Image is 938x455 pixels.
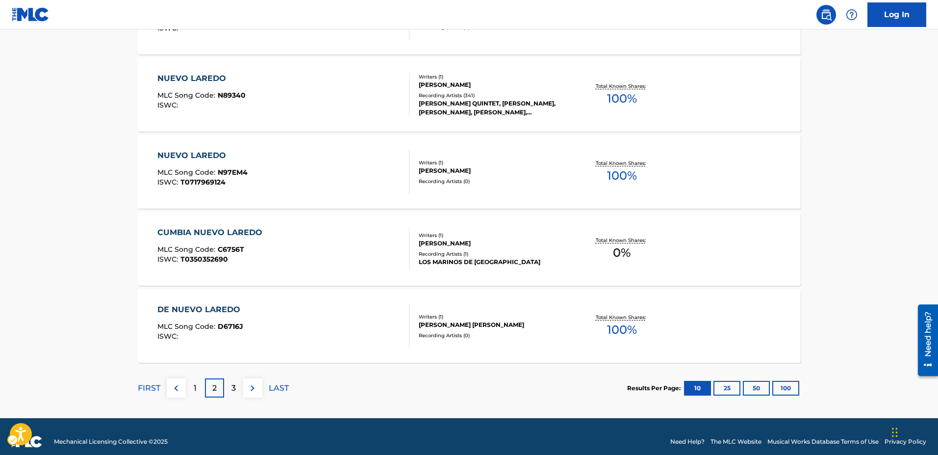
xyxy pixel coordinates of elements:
div: NUEVO LAREDO [157,150,248,161]
span: ISWC : [157,178,180,187]
a: CUMBIA NUEVO LAREDOMLC Song Code:C6756TISWC:T0350352690Writers (1)[PERSON_NAME]Recording Artists ... [138,212,801,286]
span: MLC Song Code : [157,91,218,100]
p: 3 [231,382,236,394]
span: T0717969124 [180,178,226,187]
p: Total Known Shares: [596,160,648,167]
div: [PERSON_NAME] QUINTET, [PERSON_NAME], [PERSON_NAME], [PERSON_NAME], [PERSON_NAME], [PERSON_NAME],... [419,99,567,117]
div: Recording Artists ( 341 ) [419,92,567,99]
p: Total Known Shares: [596,237,648,244]
span: D6716J [218,322,243,331]
div: LOS MARINOS DE [GEOGRAPHIC_DATA] [419,258,567,267]
div: Writers ( 1 ) [419,232,567,239]
p: FIRST [138,382,160,394]
p: LAST [269,382,289,394]
div: Recording Artists ( 0 ) [419,178,567,185]
p: Results Per Page: [627,384,683,393]
a: The MLC Website [710,437,761,446]
span: MLC Song Code : [157,245,218,254]
div: Chat Widget [889,408,938,455]
button: 50 [743,381,770,396]
a: Musical Works Database Terms of Use [767,437,879,446]
span: 0 % [613,244,631,262]
div: Writers ( 1 ) [419,159,567,166]
a: Log In [867,2,926,27]
iframe: Iframe | Resource Center [911,300,938,379]
a: Privacy Policy [885,437,926,446]
a: DE NUEVO LAREDOMLC Song Code:D6716JISWC:Writers (1)[PERSON_NAME] [PERSON_NAME]Recording Artists (... [138,289,801,363]
img: left [170,382,182,394]
span: Mechanical Licensing Collective © 2025 [54,437,168,446]
img: right [247,382,258,394]
div: Drag [892,418,898,447]
p: Total Known Shares: [596,314,648,321]
div: Writers ( 1 ) [419,73,567,80]
span: ISWC : [157,255,180,264]
div: Recording Artists ( 1 ) [419,250,567,258]
div: [PERSON_NAME] [419,239,567,248]
span: ISWC : [157,101,180,109]
div: Writers ( 1 ) [419,313,567,321]
p: 1 [194,382,197,394]
a: NUEVO LAREDOMLC Song Code:N97EM4ISWC:T0717969124Writers (1)[PERSON_NAME]Recording Artists (0)Tota... [138,135,801,209]
iframe: Hubspot Iframe [889,408,938,455]
span: N97EM4 [218,168,248,177]
p: 2 [212,382,217,394]
a: NUEVO LAREDOMLC Song Code:N89340ISWC:Writers (1)[PERSON_NAME]Recording Artists (341)[PERSON_NAME]... [138,58,801,132]
div: [PERSON_NAME] [419,166,567,175]
span: ISWC : [157,332,180,341]
span: 100 % [607,321,637,339]
button: 100 [772,381,799,396]
span: 100 % [607,90,637,107]
button: 10 [684,381,711,396]
div: NUEVO LAREDO [157,73,246,84]
div: Recording Artists ( 0 ) [419,332,567,339]
span: MLC Song Code : [157,322,218,331]
div: DE NUEVO LAREDO [157,304,245,316]
div: CUMBIA NUEVO LAREDO [157,227,267,239]
img: help [846,9,858,21]
button: 25 [713,381,740,396]
span: 100 % [607,167,637,185]
img: MLC Logo [12,7,50,22]
p: Total Known Shares: [596,82,648,90]
span: T0350352690 [180,255,228,264]
div: [PERSON_NAME] [419,80,567,89]
img: search [820,9,832,21]
span: MLC Song Code : [157,168,218,177]
span: C6756T [218,245,244,254]
a: Need Help? [670,437,705,446]
span: N89340 [218,91,246,100]
div: [PERSON_NAME] [PERSON_NAME] [419,321,567,329]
